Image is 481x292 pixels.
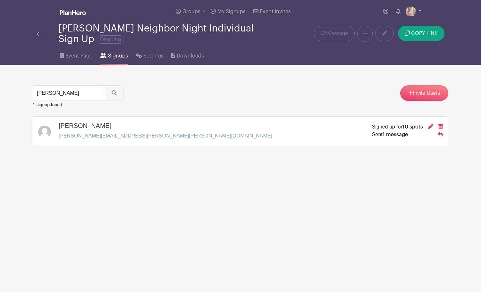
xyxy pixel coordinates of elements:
a: Invite Users [400,85,448,101]
div: Sent [372,131,408,138]
a: Settings [136,44,164,65]
span: My Signups [217,9,246,14]
span: 10 spots [402,124,423,129]
img: 2x2%20headshot.png [406,6,416,17]
a: Signups [100,44,128,65]
span: Signups [108,52,128,60]
a: Downloads [171,44,204,65]
span: Event Invites [260,9,291,14]
img: logo_white-6c42ec7e38ccf1d336a20a19083b03d10ae64f83f12c07503d8b9e83406b4c7d.svg [60,10,86,15]
h5: [PERSON_NAME] [59,122,111,129]
span: Groups [182,9,200,14]
img: back-arrow-29a5d9b10d5bd6ae65dc969a981735edf675c4d7a1fe02e03b50dbd4ba3cdb55.svg [37,32,43,36]
a: Event Page [60,44,92,65]
a: Message [314,26,355,41]
button: COPY LINK [398,26,444,41]
img: default-ce2991bfa6775e67f084385cd625a349d9dcbb7a52a09fb2fda1e96e2d18dcdb.png [38,126,51,138]
span: Message [327,30,348,37]
span: Downloads [177,52,204,60]
small: 1 signup found [33,102,62,107]
div: [PERSON_NAME] Neighbor Night Individual Sign Up [58,23,266,44]
input: Search Signups [33,85,105,101]
span: Ongoing [97,35,124,44]
span: Event Page [65,52,92,60]
p: [PERSON_NAME][EMAIL_ADDRESS][PERSON_NAME][PERSON_NAME][DOMAIN_NAME] [59,132,272,140]
span: COPY LINK [411,31,438,36]
span: 1 message [383,132,408,137]
div: Signed up for [372,123,423,131]
span: Settings [143,52,164,60]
